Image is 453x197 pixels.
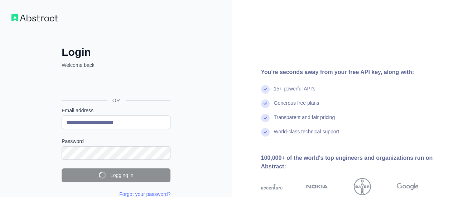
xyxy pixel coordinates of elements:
[119,191,170,197] a: Forgot your password?
[62,46,170,59] h2: Login
[261,128,270,137] img: check mark
[261,154,442,171] div: 100,000+ of the world's top engineers and organizations run on Abstract:
[261,85,270,94] img: check mark
[62,168,170,182] button: Logging in
[58,77,173,92] iframe: Sign in with Google Button
[261,99,270,108] img: check mark
[274,99,319,114] div: Generous free plans
[62,61,170,69] p: Welcome back
[261,68,442,77] div: You're seconds away from your free API key, along with:
[397,178,419,195] img: google
[11,14,58,21] img: Workflow
[261,114,270,122] img: check mark
[62,107,170,114] label: Email address
[274,128,339,142] div: World-class technical support
[274,114,335,128] div: Transparent and fair pricing
[354,178,371,195] img: bayer
[62,138,170,145] label: Password
[274,85,315,99] div: 15+ powerful API's
[261,178,283,195] img: accenture
[306,178,328,195] img: nokia
[107,97,126,104] span: OR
